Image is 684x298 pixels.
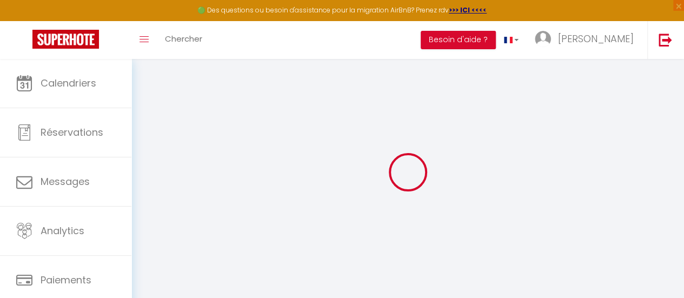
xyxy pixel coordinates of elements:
button: Besoin d'aide ? [421,31,496,49]
img: ... [535,31,551,47]
img: Super Booking [32,30,99,49]
span: Chercher [165,33,202,44]
a: Chercher [157,21,210,59]
span: Calendriers [41,76,96,90]
a: >>> ICI <<<< [449,5,487,15]
span: Réservations [41,125,103,139]
span: Analytics [41,224,84,237]
a: ... [PERSON_NAME] [527,21,647,59]
img: logout [659,33,672,47]
span: [PERSON_NAME] [558,32,634,45]
span: Messages [41,175,90,188]
span: Paiements [41,273,91,287]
